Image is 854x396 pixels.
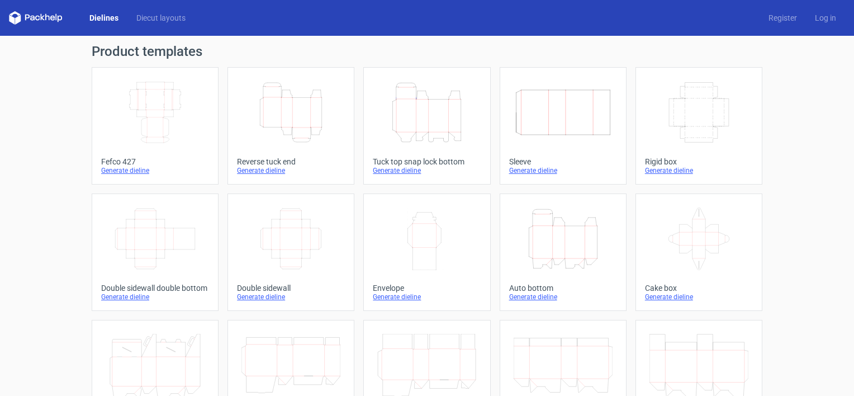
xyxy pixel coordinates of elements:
a: Reverse tuck endGenerate dieline [227,67,354,185]
div: Generate dieline [373,293,481,301]
div: Envelope [373,284,481,293]
a: Log in [806,12,845,23]
div: Rigid box [645,157,753,166]
a: Double sidewall double bottomGenerate dieline [92,194,219,311]
a: Register [760,12,806,23]
a: Dielines [80,12,127,23]
a: Diecut layouts [127,12,194,23]
div: Double sidewall [237,284,345,293]
a: Auto bottomGenerate dieline [500,194,627,311]
div: Fefco 427 [101,157,209,166]
div: Generate dieline [645,166,753,175]
div: Cake box [645,284,753,293]
div: Generate dieline [373,166,481,175]
div: Generate dieline [237,293,345,301]
div: Generate dieline [101,166,209,175]
div: Generate dieline [509,293,617,301]
a: EnvelopeGenerate dieline [363,194,490,311]
div: Generate dieline [645,293,753,301]
div: Generate dieline [509,166,617,175]
a: Rigid boxGenerate dieline [635,67,762,185]
div: Double sidewall double bottom [101,284,209,293]
a: Fefco 427Generate dieline [92,67,219,185]
a: Double sidewallGenerate dieline [227,194,354,311]
div: Sleeve [509,157,617,166]
div: Auto bottom [509,284,617,293]
h1: Product templates [92,45,762,58]
a: Cake boxGenerate dieline [635,194,762,311]
div: Generate dieline [237,166,345,175]
div: Generate dieline [101,293,209,301]
a: Tuck top snap lock bottomGenerate dieline [363,67,490,185]
a: SleeveGenerate dieline [500,67,627,185]
div: Reverse tuck end [237,157,345,166]
div: Tuck top snap lock bottom [373,157,481,166]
